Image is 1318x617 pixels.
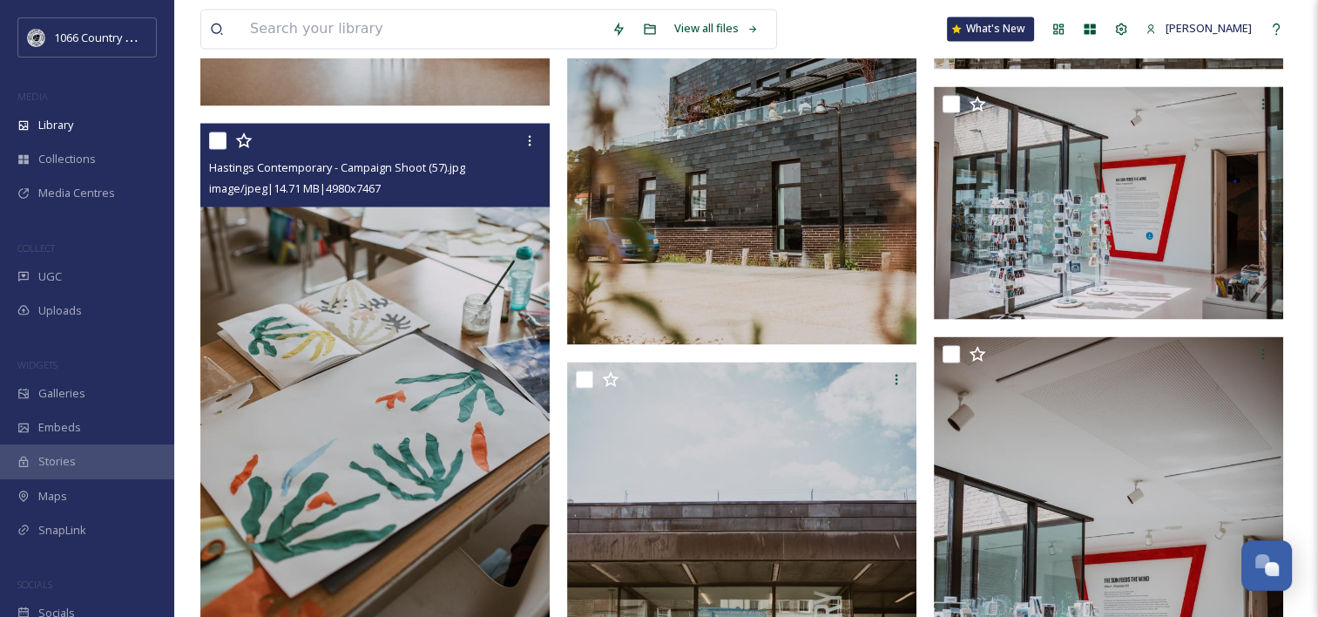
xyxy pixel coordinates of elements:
[38,522,86,539] span: SnapLink
[38,419,81,436] span: Embeds
[241,10,603,48] input: Search your library
[17,241,55,254] span: COLLECT
[38,453,76,470] span: Stories
[666,11,767,45] a: View all files
[1166,20,1252,36] span: [PERSON_NAME]
[17,358,57,371] span: WIDGETS
[38,185,115,201] span: Media Centres
[209,159,465,174] span: Hastings Contemporary - Campaign Shoot (57).jpg
[1241,540,1292,591] button: Open Chat
[17,578,52,591] span: SOCIALS
[38,488,67,505] span: Maps
[934,86,1283,320] img: Hastings Contemporary - Campaign Shoot (56).jpg
[28,29,45,46] img: logo_footerstamp.png
[54,29,177,45] span: 1066 Country Marketing
[209,180,381,195] span: image/jpeg | 14.71 MB | 4980 x 7467
[38,268,62,285] span: UGC
[38,302,82,319] span: Uploads
[38,385,85,402] span: Galleries
[17,90,48,103] span: MEDIA
[38,151,96,167] span: Collections
[947,17,1034,41] a: What's New
[38,117,73,133] span: Library
[1137,11,1261,45] a: [PERSON_NAME]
